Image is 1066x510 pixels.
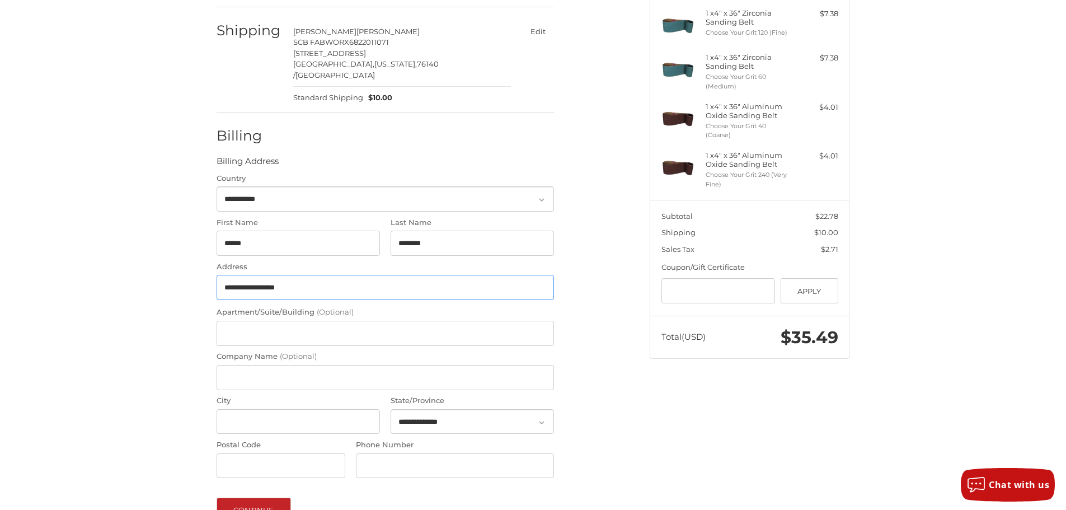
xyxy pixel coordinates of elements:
[293,59,439,79] span: 76140 /
[391,395,554,406] label: State/Province
[217,261,554,273] label: Address
[661,278,776,303] input: Gift Certificate or Coupon Code
[661,212,693,221] span: Subtotal
[522,24,554,40] button: Edit
[661,228,696,237] span: Shipping
[781,327,838,348] span: $35.49
[349,38,389,46] span: 6822011071
[317,307,354,316] small: (Optional)
[961,468,1055,502] button: Chat with us
[293,38,349,46] span: SCB FABWORX
[293,27,356,36] span: [PERSON_NAME]
[293,59,374,68] span: [GEOGRAPHIC_DATA],
[815,212,838,221] span: $22.78
[706,72,791,91] li: Choose Your Grit 60 (Medium)
[356,27,420,36] span: [PERSON_NAME]
[706,28,791,38] li: Choose Your Grit 120 (Fine)
[217,439,345,451] label: Postal Code
[217,173,554,184] label: Country
[706,8,791,27] h4: 1 x 4" x 36" Zirconia Sanding Belt
[781,278,838,303] button: Apply
[706,102,791,120] h4: 1 x 4" x 36" Aluminum Oxide Sanding Belt
[794,8,838,20] div: $7.38
[356,439,554,451] label: Phone Number
[217,395,380,406] label: City
[661,245,694,254] span: Sales Tax
[794,53,838,64] div: $7.38
[794,102,838,113] div: $4.01
[363,92,393,104] span: $10.00
[661,262,838,273] div: Coupon/Gift Certificate
[293,92,363,104] span: Standard Shipping
[217,127,282,144] h2: Billing
[794,151,838,162] div: $4.01
[989,479,1049,491] span: Chat with us
[293,49,366,58] span: [STREET_ADDRESS]
[706,151,791,169] h4: 1 x 4" x 36" Aluminum Oxide Sanding Belt
[217,155,279,173] legend: Billing Address
[374,59,417,68] span: [US_STATE],
[280,352,317,361] small: (Optional)
[706,121,791,140] li: Choose Your Grit 40 (Coarse)
[706,170,791,189] li: Choose Your Grit 240 (Very Fine)
[217,22,282,39] h2: Shipping
[814,228,838,237] span: $10.00
[295,71,375,79] span: [GEOGRAPHIC_DATA]
[217,217,380,228] label: First Name
[706,53,791,71] h4: 1 x 4" x 36" Zirconia Sanding Belt
[217,307,554,318] label: Apartment/Suite/Building
[391,217,554,228] label: Last Name
[661,331,706,342] span: Total (USD)
[217,351,554,362] label: Company Name
[821,245,838,254] span: $2.71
